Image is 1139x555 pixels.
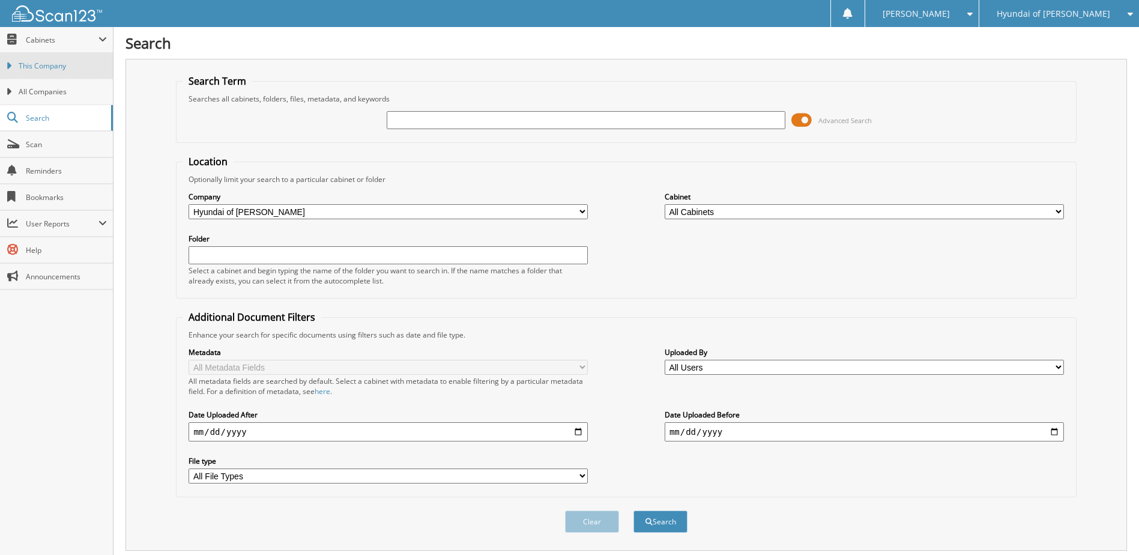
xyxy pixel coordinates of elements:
span: Scan [26,139,107,150]
span: Hyundai of [PERSON_NAME] [997,10,1110,17]
span: Search [26,113,105,123]
label: Company [189,192,588,202]
span: [PERSON_NAME] [883,10,950,17]
span: Advanced Search [818,116,872,125]
span: Bookmarks [26,192,107,202]
div: Select a cabinet and begin typing the name of the folder you want to search in. If the name match... [189,265,588,286]
span: Cabinets [26,35,98,45]
label: Uploaded By [665,347,1064,357]
label: Folder [189,234,588,244]
h1: Search [125,33,1127,53]
label: File type [189,456,588,466]
input: start [189,422,588,441]
span: All Companies [19,86,107,97]
legend: Additional Document Filters [183,311,321,324]
span: Reminders [26,166,107,176]
legend: Location [183,155,234,168]
label: Date Uploaded Before [665,410,1064,420]
div: Enhance your search for specific documents using filters such as date and file type. [183,330,1069,340]
div: Searches all cabinets, folders, files, metadata, and keywords [183,94,1069,104]
legend: Search Term [183,74,252,88]
label: Date Uploaded After [189,410,588,420]
button: Search [633,511,687,533]
div: Optionally limit your search to a particular cabinet or folder [183,174,1069,184]
img: scan123-logo-white.svg [12,5,102,22]
span: User Reports [26,219,98,229]
label: Metadata [189,347,588,357]
span: Announcements [26,271,107,282]
iframe: Chat Widget [1079,497,1139,555]
span: Help [26,245,107,255]
a: here [315,386,330,396]
button: Clear [565,511,619,533]
div: All metadata fields are searched by default. Select a cabinet with metadata to enable filtering b... [189,376,588,396]
label: Cabinet [665,192,1064,202]
span: This Company [19,61,107,71]
input: end [665,422,1064,441]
